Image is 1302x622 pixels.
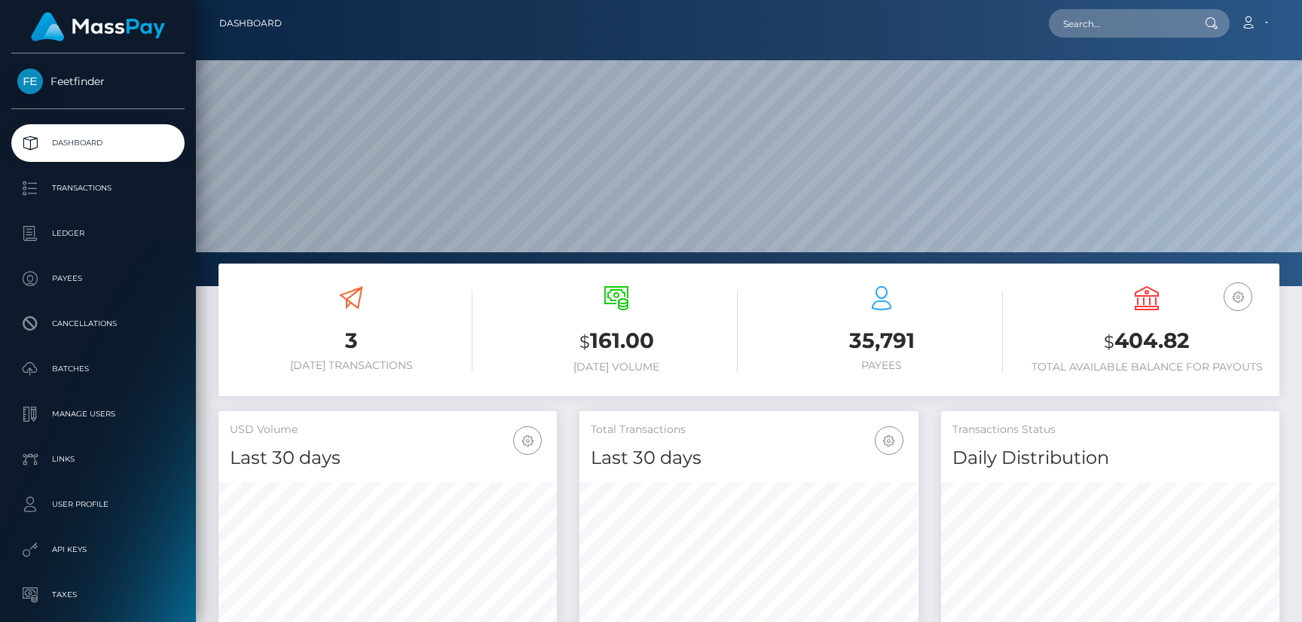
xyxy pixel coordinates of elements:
[11,305,185,343] a: Cancellations
[11,75,185,88] span: Feetfinder
[17,267,179,290] p: Payees
[17,584,179,606] p: Taxes
[1104,331,1114,352] small: $
[17,177,179,200] p: Transactions
[760,326,1003,355] h3: 35,791
[1025,361,1268,374] h6: Total Available Balance for Payouts
[1049,9,1190,38] input: Search...
[952,422,1268,438] h5: Transactions Status
[11,395,185,433] a: Manage Users
[230,326,472,355] h3: 3
[17,448,179,471] p: Links
[11,531,185,569] a: API Keys
[591,422,906,438] h5: Total Transactions
[11,260,185,297] a: Payees
[495,361,738,374] h6: [DATE] Volume
[11,441,185,478] a: Links
[591,445,906,471] h4: Last 30 days
[17,493,179,516] p: User Profile
[31,12,165,41] img: MassPay Logo
[11,576,185,614] a: Taxes
[11,350,185,388] a: Batches
[17,358,179,380] p: Batches
[11,486,185,523] a: User Profile
[230,359,472,372] h6: [DATE] Transactions
[17,222,179,245] p: Ledger
[579,331,590,352] small: $
[11,124,185,162] a: Dashboard
[219,8,282,39] a: Dashboard
[11,169,185,207] a: Transactions
[17,69,43,94] img: Feetfinder
[495,326,738,357] h3: 161.00
[11,215,185,252] a: Ledger
[760,359,1003,372] h6: Payees
[1025,326,1268,357] h3: 404.82
[17,403,179,425] p: Manage Users
[952,445,1268,471] h4: Daily Distribution
[230,422,546,438] h5: USD Volume
[17,538,179,561] p: API Keys
[17,313,179,335] p: Cancellations
[17,132,179,154] p: Dashboard
[230,445,546,471] h4: Last 30 days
